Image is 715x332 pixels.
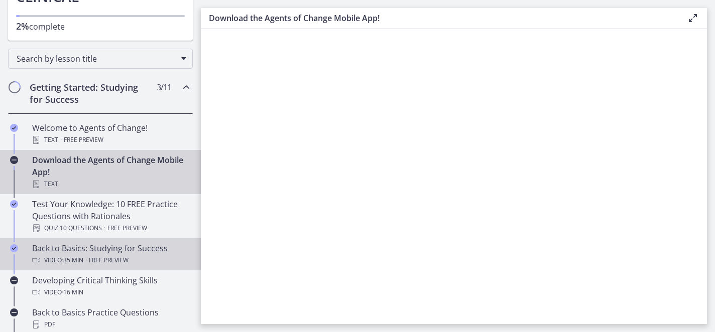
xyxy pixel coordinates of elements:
[32,134,189,146] div: Text
[89,254,129,266] span: Free preview
[32,154,189,190] div: Download the Agents of Change Mobile App!
[32,122,189,146] div: Welcome to Agents of Change!
[8,49,193,69] div: Search by lesson title
[10,200,18,208] i: Completed
[10,124,18,132] i: Completed
[62,286,83,298] span: · 16 min
[32,198,189,234] div: Test Your Knowledge: 10 FREE Practice Questions with Rationales
[58,222,102,234] span: · 10 Questions
[32,286,189,298] div: Video
[32,318,189,330] div: PDF
[209,12,671,24] h3: Download the Agents of Change Mobile App!
[157,81,171,93] span: 3 / 11
[32,254,189,266] div: Video
[16,20,29,32] span: 2%
[32,242,189,266] div: Back to Basics: Studying for Success
[30,81,152,105] h2: Getting Started: Studying for Success
[16,20,185,33] p: complete
[85,254,87,266] span: ·
[62,254,83,266] span: · 35 min
[107,222,147,234] span: Free preview
[32,178,189,190] div: Text
[10,244,18,252] i: Completed
[32,274,189,298] div: Developing Critical Thinking Skills
[32,306,189,330] div: Back to Basics Practice Questions
[104,222,105,234] span: ·
[17,53,176,64] span: Search by lesson title
[60,134,62,146] span: ·
[32,222,189,234] div: Quiz
[64,134,103,146] span: Free preview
